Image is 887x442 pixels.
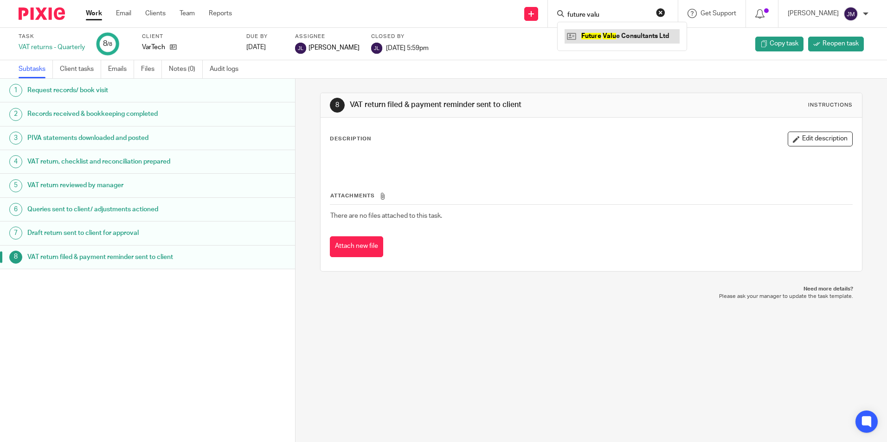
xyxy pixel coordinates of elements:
[9,203,22,216] div: 6
[386,44,429,51] span: [DATE] 5:59pm
[9,155,22,168] div: 4
[141,60,162,78] a: Files
[309,43,360,52] span: [PERSON_NAME]
[19,33,85,40] label: Task
[116,9,131,18] a: Email
[19,43,85,52] div: VAT returns - Quarterly
[86,9,102,18] a: Work
[843,6,858,21] img: svg%3E
[108,60,134,78] a: Emails
[330,213,442,219] span: There are no files attached to this task.
[60,60,101,78] a: Client tasks
[107,42,112,47] small: /8
[246,43,283,52] div: [DATE]
[701,10,736,17] span: Get Support
[27,83,200,97] h1: Request records/ book visit
[330,135,371,143] p: Description
[371,43,382,54] img: svg%3E
[295,43,306,54] img: svg%3E
[169,60,203,78] a: Notes (0)
[145,9,166,18] a: Clients
[350,100,611,110] h1: VAT return filed & payment reminder sent to client
[329,293,853,300] p: Please ask your manager to update the task template.
[27,202,200,216] h1: Queries sent to client/ adjustments actioned
[210,60,245,78] a: Audit logs
[330,193,375,198] span: Attachments
[27,107,200,121] h1: Records received & bookkeeping completed
[9,108,22,121] div: 2
[9,132,22,145] div: 3
[27,226,200,240] h1: Draft return sent to client for approval
[566,11,650,19] input: Search
[19,7,65,20] img: Pixie
[808,37,864,51] a: Reopen task
[103,38,112,49] div: 8
[9,251,22,264] div: 8
[27,250,200,264] h1: VAT return filed & payment reminder sent to client
[330,236,383,257] button: Attach new file
[142,33,235,40] label: Client
[180,9,195,18] a: Team
[9,84,22,97] div: 1
[788,9,839,18] p: [PERSON_NAME]
[295,33,360,40] label: Assignee
[656,8,665,17] button: Clear
[330,98,345,113] div: 8
[371,33,429,40] label: Closed by
[788,132,853,146] button: Edit description
[209,9,232,18] a: Reports
[246,33,283,40] label: Due by
[27,131,200,145] h1: PIVA statements downloaded and posted
[755,37,803,51] a: Copy task
[770,39,798,48] span: Copy task
[808,101,853,109] div: Instructions
[142,43,165,52] p: VarTech
[9,227,22,240] div: 7
[329,285,853,293] p: Need more details?
[27,155,200,169] h1: VAT return, checklist and reconciliation prepared
[823,39,859,48] span: Reopen task
[19,60,53,78] a: Subtasks
[9,179,22,192] div: 5
[27,178,200,192] h1: VAT return reviewed by manager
